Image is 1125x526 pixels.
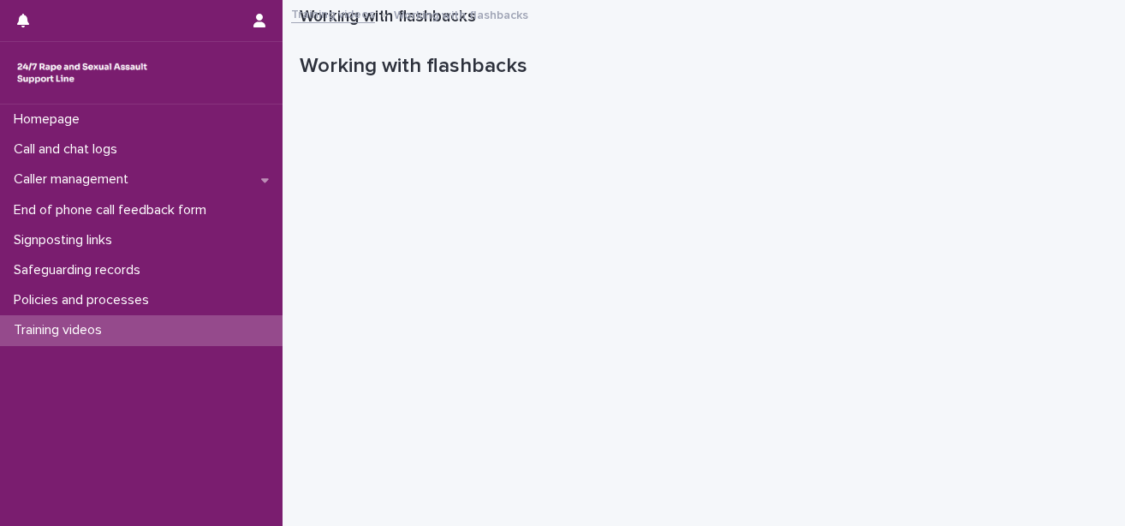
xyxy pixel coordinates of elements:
p: End of phone call feedback form [7,202,220,218]
p: Working with flashbacks [300,54,1101,79]
p: Working with flashbacks [394,4,528,23]
img: rhQMoQhaT3yELyF149Cw [14,56,151,90]
p: Caller management [7,171,142,188]
p: Safeguarding records [7,262,154,278]
a: Training videos [291,3,375,23]
p: Call and chat logs [7,141,131,158]
p: Signposting links [7,232,126,248]
p: Homepage [7,111,93,128]
p: Training videos [7,322,116,338]
p: Policies and processes [7,292,163,308]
